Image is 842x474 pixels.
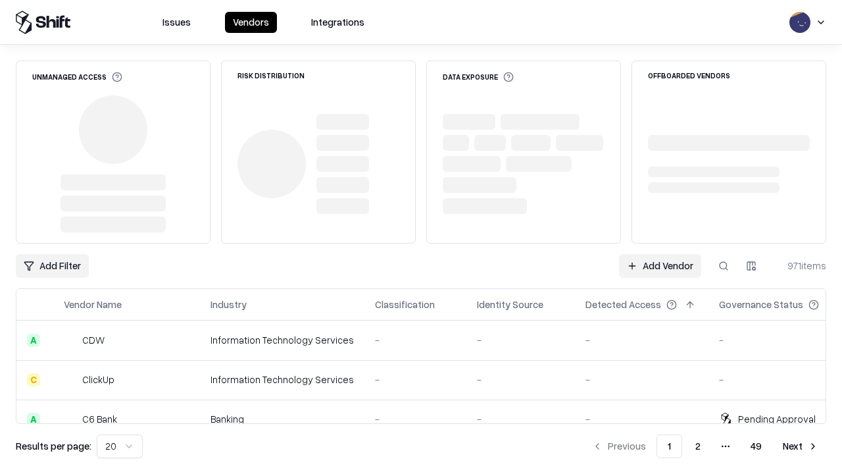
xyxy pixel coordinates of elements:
[648,72,730,79] div: Offboarded Vendors
[585,412,698,426] div: -
[210,412,354,426] div: Banking
[719,333,840,347] div: -
[375,333,456,347] div: -
[16,254,89,278] button: Add Filter
[740,434,772,458] button: 49
[27,334,40,347] div: A
[656,434,682,458] button: 1
[584,434,826,458] nav: pagination
[719,373,840,386] div: -
[237,72,305,79] div: Risk Distribution
[443,72,514,82] div: Data Exposure
[685,434,711,458] button: 2
[477,298,543,311] div: Identity Source
[375,298,435,311] div: Classification
[619,254,701,278] a: Add Vendor
[775,434,826,458] button: Next
[82,333,105,347] div: CDW
[303,12,372,33] button: Integrations
[210,298,247,311] div: Industry
[375,412,456,426] div: -
[16,439,91,453] p: Results per page:
[64,413,77,426] img: C6 Bank
[225,12,277,33] button: Vendors
[774,259,826,273] div: 971 items
[738,412,816,426] div: Pending Approval
[82,412,117,426] div: C6 Bank
[585,298,661,311] div: Detected Access
[82,373,114,386] div: ClickUp
[210,373,354,386] div: Information Technology Services
[719,298,803,311] div: Governance Status
[155,12,199,33] button: Issues
[27,373,40,386] div: C
[477,412,564,426] div: -
[585,333,698,347] div: -
[32,72,122,82] div: Unmanaged Access
[64,298,122,311] div: Vendor Name
[210,333,354,347] div: Information Technology Services
[477,333,564,347] div: -
[585,373,698,386] div: -
[64,334,77,347] img: CDW
[64,373,77,386] img: ClickUp
[375,373,456,386] div: -
[27,413,40,426] div: A
[477,373,564,386] div: -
